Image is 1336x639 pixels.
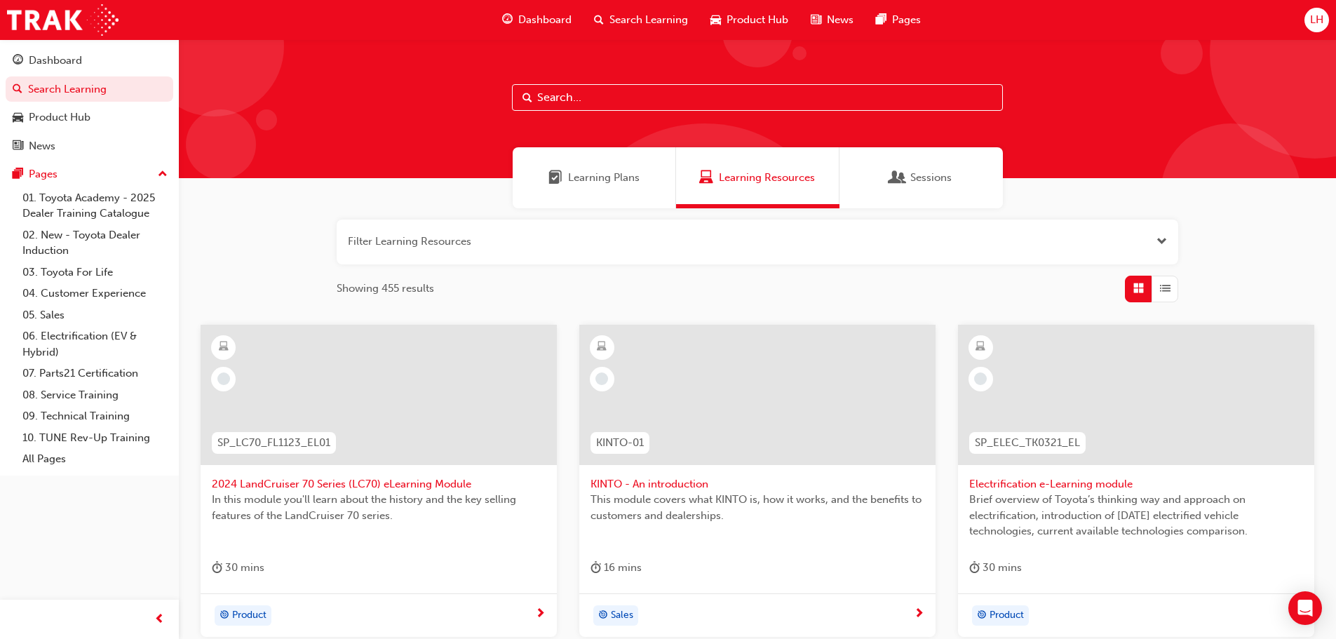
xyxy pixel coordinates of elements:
[212,492,546,523] span: In this module you'll learn about the history and the key selling features of the LandCruiser 70 ...
[522,90,532,106] span: Search
[969,476,1303,492] span: Electrification e-Learning module
[1304,8,1329,32] button: LH
[6,48,173,74] a: Dashboard
[212,559,264,577] div: 30 mins
[337,281,434,297] span: Showing 455 results
[1156,234,1167,250] button: Open the filter
[1160,281,1170,297] span: List
[212,559,222,577] span: duration-icon
[13,55,23,67] span: guage-icon
[217,435,330,451] span: SP_LC70_FL1123_EL01
[799,6,865,34] a: news-iconNews
[7,4,119,36] img: Trak
[217,372,230,385] span: learningRecordVerb_NONE-icon
[29,138,55,154] div: News
[29,166,58,182] div: Pages
[220,607,229,625] span: target-icon
[491,6,583,34] a: guage-iconDashboard
[699,6,799,34] a: car-iconProduct Hub
[212,476,546,492] span: 2024 LandCruiser 70 Series (LC70) eLearning Module
[591,559,601,577] span: duration-icon
[13,83,22,96] span: search-icon
[17,363,173,384] a: 07. Parts21 Certification
[591,492,924,523] span: This module covers what KINTO is, how it works, and the benefits to customers and dealerships.
[6,133,173,159] a: News
[839,147,1003,208] a: SessionsSessions
[17,405,173,427] a: 09. Technical Training
[29,53,82,69] div: Dashboard
[568,170,640,186] span: Learning Plans
[598,607,608,625] span: target-icon
[512,84,1003,111] input: Search...
[591,559,642,577] div: 16 mins
[596,435,644,451] span: KINTO-01
[914,608,924,621] span: next-icon
[611,607,633,624] span: Sales
[811,11,821,29] span: news-icon
[17,187,173,224] a: 01. Toyota Academy - 2025 Dealer Training Catalogue
[1133,281,1144,297] span: Grid
[990,607,1024,624] span: Product
[154,611,165,628] span: prev-icon
[958,325,1314,638] a: SP_ELEC_TK0321_ELElectrification e-Learning moduleBrief overview of Toyota’s thinking way and app...
[583,6,699,34] a: search-iconSearch Learning
[6,161,173,187] button: Pages
[1310,12,1323,28] span: LH
[535,608,546,621] span: next-icon
[891,170,905,186] span: Sessions
[579,325,936,638] a: KINTO-01KINTO - An introductionThis module covers what KINTO is, how it works, and the benefits t...
[974,372,987,385] span: learningRecordVerb_NONE-icon
[17,427,173,449] a: 10. TUNE Rev-Up Training
[595,372,608,385] span: learningRecordVerb_NONE-icon
[865,6,932,34] a: pages-iconPages
[17,283,173,304] a: 04. Customer Experience
[969,559,980,577] span: duration-icon
[977,607,987,625] span: target-icon
[597,338,607,356] span: learningResourceType_ELEARNING-icon
[502,11,513,29] span: guage-icon
[727,12,788,28] span: Product Hub
[1288,591,1322,625] div: Open Intercom Messenger
[201,325,557,638] a: SP_LC70_FL1123_EL012024 LandCruiser 70 Series (LC70) eLearning ModuleIn this module you'll learn ...
[976,338,985,356] span: learningResourceType_ELEARNING-icon
[17,384,173,406] a: 08. Service Training
[591,476,924,492] span: KINTO - An introduction
[158,166,168,184] span: up-icon
[892,12,921,28] span: Pages
[969,559,1022,577] div: 30 mins
[13,168,23,181] span: pages-icon
[17,325,173,363] a: 06. Electrification (EV & Hybrid)
[910,170,952,186] span: Sessions
[594,11,604,29] span: search-icon
[17,304,173,326] a: 05. Sales
[6,105,173,130] a: Product Hub
[17,224,173,262] a: 02. New - Toyota Dealer Induction
[13,112,23,124] span: car-icon
[513,147,676,208] a: Learning PlansLearning Plans
[232,607,266,624] span: Product
[719,170,815,186] span: Learning Resources
[548,170,562,186] span: Learning Plans
[13,140,23,153] span: news-icon
[969,492,1303,539] span: Brief overview of Toyota’s thinking way and approach on electrification, introduction of [DATE] e...
[609,12,688,28] span: Search Learning
[827,12,853,28] span: News
[17,262,173,283] a: 03. Toyota For Life
[676,147,839,208] a: Learning ResourcesLearning Resources
[6,45,173,161] button: DashboardSearch LearningProduct HubNews
[699,170,713,186] span: Learning Resources
[975,435,1080,451] span: SP_ELEC_TK0321_EL
[518,12,572,28] span: Dashboard
[6,76,173,102] a: Search Learning
[710,11,721,29] span: car-icon
[29,109,90,126] div: Product Hub
[219,338,229,356] span: learningResourceType_ELEARNING-icon
[17,448,173,470] a: All Pages
[876,11,886,29] span: pages-icon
